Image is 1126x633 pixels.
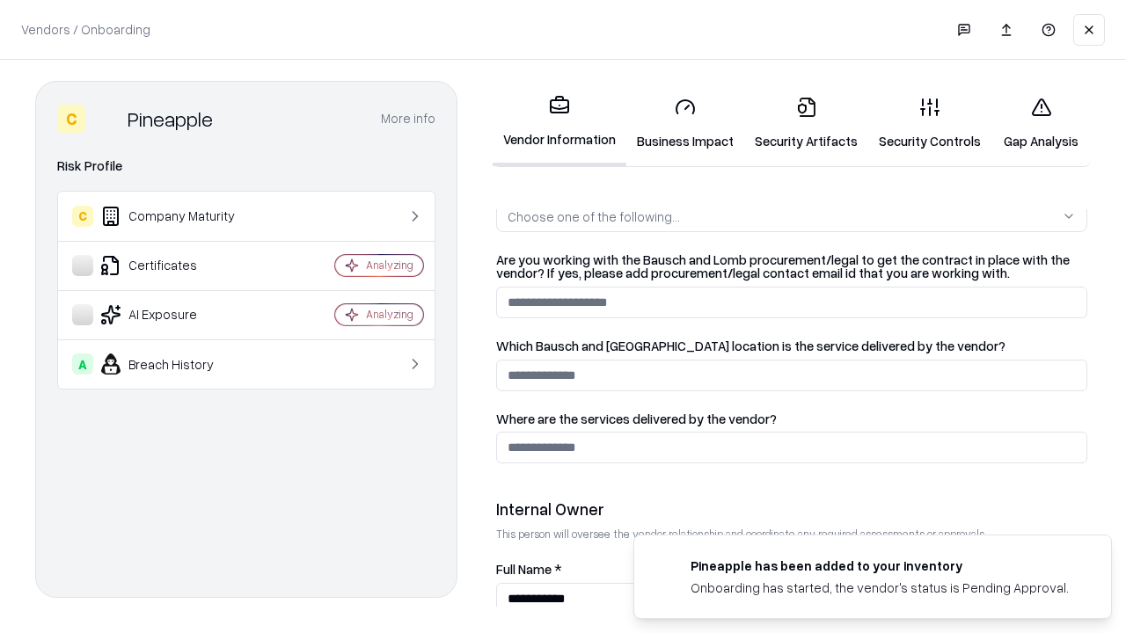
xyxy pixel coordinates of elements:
[496,412,1087,426] label: Where are the services delivered by the vendor?
[626,83,744,164] a: Business Impact
[72,206,93,227] div: C
[128,105,213,133] div: Pineapple
[496,339,1087,353] label: Which Bausch and [GEOGRAPHIC_DATA] location is the service delivered by the vendor?
[72,206,282,227] div: Company Maturity
[991,83,1091,164] a: Gap Analysis
[366,258,413,273] div: Analyzing
[744,83,868,164] a: Security Artifacts
[496,253,1087,280] label: Are you working with the Bausch and Lomb procurement/legal to get the contract in place with the ...
[496,527,1087,542] p: This person will oversee the vendor relationship and coordinate any required assessments or appro...
[57,156,435,177] div: Risk Profile
[381,103,435,135] button: More info
[72,255,282,276] div: Certificates
[366,307,413,322] div: Analyzing
[496,498,1087,520] div: Internal Owner
[72,353,282,375] div: Breach History
[72,304,282,325] div: AI Exposure
[21,20,150,39] p: Vendors / Onboarding
[868,83,991,164] a: Security Controls
[508,207,680,226] div: Choose one of the following...
[691,578,1069,597] div: Onboarding has started, the vendor's status is Pending Approval.
[655,557,676,578] img: pineappleenergy.com
[496,200,1087,232] button: Choose one of the following...
[72,353,93,375] div: A
[493,81,626,166] a: Vendor Information
[57,105,85,133] div: C
[496,563,1087,576] label: Full Name *
[92,105,121,133] img: Pineapple
[691,557,1069,575] div: Pineapple has been added to your inventory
